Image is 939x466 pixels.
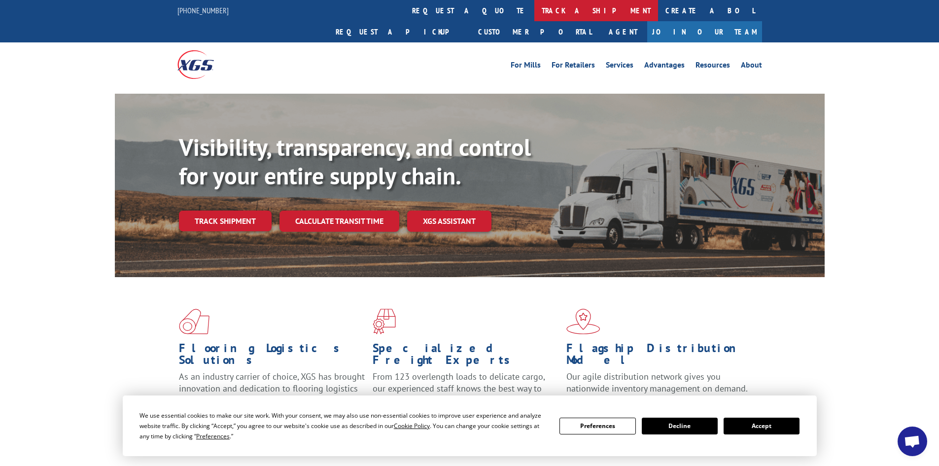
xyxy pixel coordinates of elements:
[279,211,399,232] a: Calculate transit time
[179,309,209,334] img: xgs-icon-total-supply-chain-intelligence-red
[566,371,748,394] span: Our agile distribution network gives you nationwide inventory management on demand.
[394,422,430,430] span: Cookie Policy
[407,211,491,232] a: XGS ASSISTANT
[511,61,541,72] a: For Mills
[373,371,559,415] p: From 123 overlength loads to delicate cargo, our experienced staff knows the best way to move you...
[606,61,633,72] a: Services
[552,61,595,72] a: For Retailers
[599,21,647,42] a: Agent
[566,342,753,371] h1: Flagship Distribution Model
[898,427,927,456] a: Open chat
[179,371,365,406] span: As an industry carrier of choice, XGS has brought innovation and dedication to flooring logistics...
[566,309,600,334] img: xgs-icon-flagship-distribution-model-red
[642,418,718,434] button: Decline
[741,61,762,72] a: About
[139,410,548,441] div: We use essential cookies to make our site work. With your consent, we may also use non-essential ...
[559,418,635,434] button: Preferences
[328,21,471,42] a: Request a pickup
[373,342,559,371] h1: Specialized Freight Experts
[647,21,762,42] a: Join Our Team
[179,132,531,191] b: Visibility, transparency, and control for your entire supply chain.
[696,61,730,72] a: Resources
[471,21,599,42] a: Customer Portal
[179,342,365,371] h1: Flooring Logistics Solutions
[123,395,817,456] div: Cookie Consent Prompt
[196,432,230,440] span: Preferences
[724,418,800,434] button: Accept
[644,61,685,72] a: Advantages
[177,5,229,15] a: [PHONE_NUMBER]
[179,211,272,231] a: Track shipment
[373,309,396,334] img: xgs-icon-focused-on-flooring-red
